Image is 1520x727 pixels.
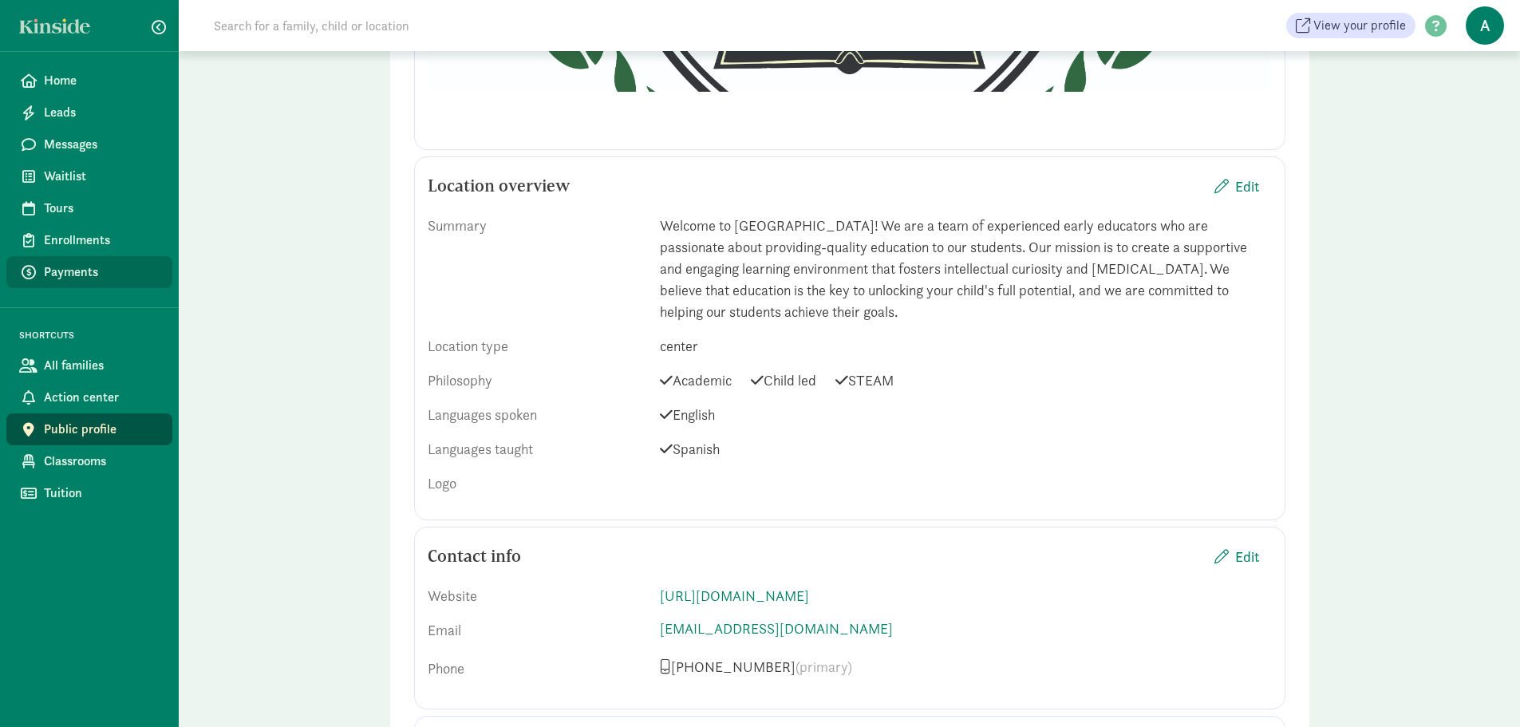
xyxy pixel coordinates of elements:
div: Logo [428,472,647,494]
span: Tours [44,199,160,218]
button: Edit [1202,539,1272,574]
h5: Location overview [428,176,570,196]
a: Action center [6,381,172,413]
div: Welcome to [GEOGRAPHIC_DATA]! We are a team of experienced early educators who are passionate abo... [660,215,1272,322]
div: Location type [428,335,647,357]
span: Waitlist [44,167,160,186]
a: Payments [6,256,172,288]
input: Search for a family, child or location [204,10,652,41]
a: All families [6,350,172,381]
span: Edit [1235,176,1259,197]
span: Messages [44,135,160,154]
a: Leads [6,97,172,128]
div: Languages taught [428,438,647,460]
span: Spanish [660,438,720,460]
iframe: Chat Widget [1440,650,1520,727]
div: Email [428,619,647,645]
span: Edit [1235,546,1259,567]
span: All families [44,356,160,375]
span: Tuition [44,484,160,503]
a: [EMAIL_ADDRESS][DOMAIN_NAME] [660,619,893,638]
a: [URL][DOMAIN_NAME] [660,587,809,605]
span: Action center [44,388,160,407]
div: Languages spoken [428,404,647,425]
a: Tuition [6,477,172,509]
a: Tours [6,192,172,224]
span: Public profile [44,420,160,439]
a: Messages [6,128,172,160]
span: A [1466,6,1504,45]
div: Website [428,585,647,606]
span: (primary) [796,658,852,676]
span: Child led [751,369,816,391]
span: STEAM [835,369,894,391]
span: Enrollments [44,231,160,250]
div: center [660,335,1272,357]
p: [PHONE_NUMBER] [660,658,1272,677]
div: Summary [428,215,647,322]
h5: Contact info [428,547,521,566]
span: Payments [44,263,160,282]
a: View your profile [1286,13,1415,38]
div: Phone [428,658,647,683]
a: Waitlist [6,160,172,192]
a: Classrooms [6,445,172,477]
span: Home [44,71,160,90]
span: View your profile [1313,16,1406,35]
a: Enrollments [6,224,172,256]
span: English [660,404,715,425]
a: Home [6,65,172,97]
span: Leads [44,103,160,122]
a: Public profile [6,413,172,445]
span: Classrooms [44,452,160,471]
span: Academic [660,369,732,391]
button: Edit [1202,169,1272,203]
div: Philosophy [428,369,647,391]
